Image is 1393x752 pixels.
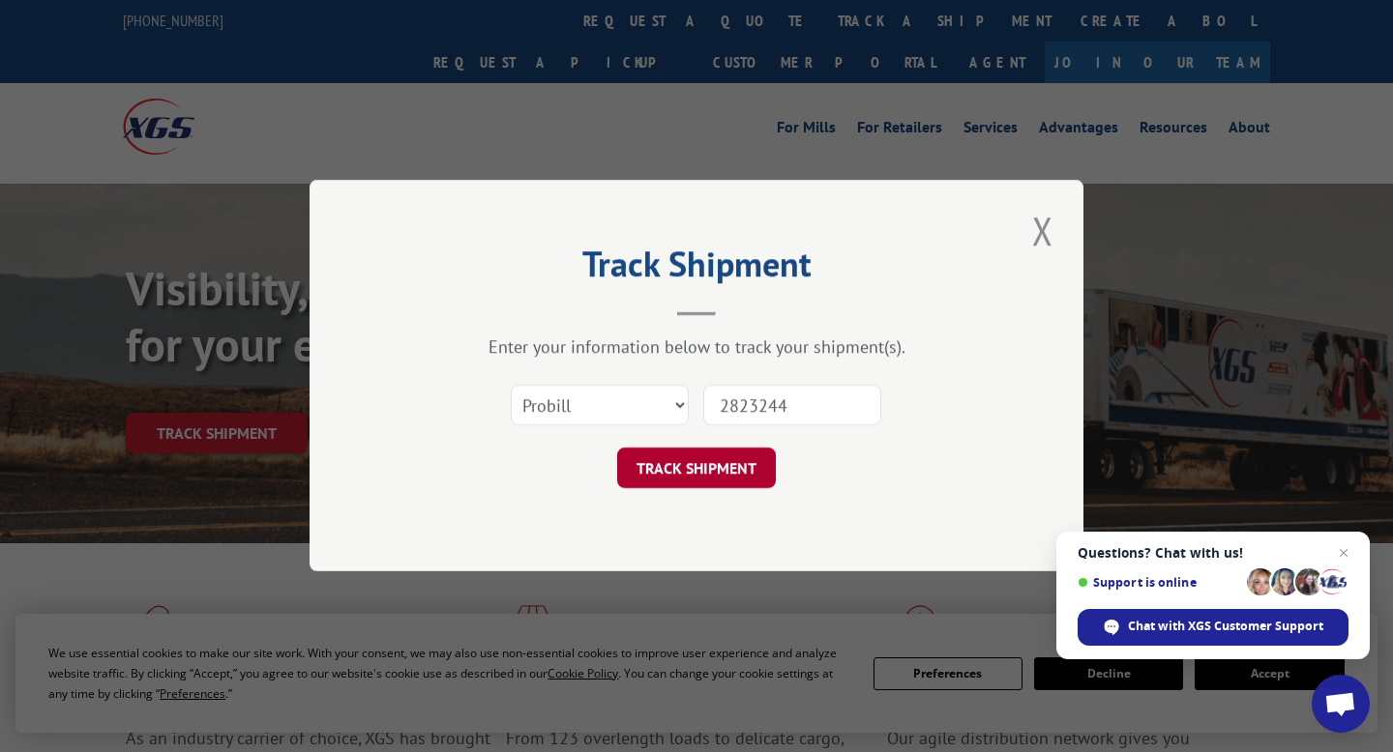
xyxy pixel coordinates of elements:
span: Support is online [1078,575,1240,590]
span: Questions? Chat with us! [1078,545,1349,561]
span: Chat with XGS Customer Support [1078,609,1349,646]
a: Open chat [1312,675,1370,733]
button: Close modal [1026,204,1059,257]
div: Enter your information below to track your shipment(s). [406,336,987,359]
span: Chat with XGS Customer Support [1128,618,1323,635]
button: TRACK SHIPMENT [617,448,776,489]
input: Number(s) [703,386,881,426]
h2: Track Shipment [406,250,987,287]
